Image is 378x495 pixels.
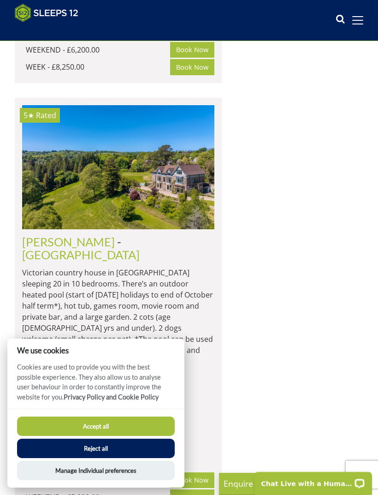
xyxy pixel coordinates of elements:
a: Book Now [170,42,214,58]
span: - [22,235,140,262]
a: Book Now [170,59,214,75]
p: Cookies are used to provide you with the best possible experience. They also allow us to analyse ... [7,362,184,409]
button: Reject all [17,439,175,458]
span: Rated [36,110,56,120]
img: kennard-hall-vacation-holiday-home-devon-sleeps-12.original.jpg [22,105,214,229]
h2: We use cookies [7,346,184,355]
p: Enquire Now [224,477,362,489]
p: Victorian country house in [GEOGRAPHIC_DATA] sleeping 20 in 10 bedrooms. There’s an outdoor heate... [22,267,214,367]
a: Book Now [170,472,214,488]
iframe: LiveChat chat widget [248,466,378,495]
a: Privacy Policy and Cookie Policy [64,393,159,401]
a: 5★ Rated [22,105,214,229]
button: Manage Individual preferences [17,461,175,480]
div: WEEKEND - £6,200.00 [26,44,170,55]
a: [GEOGRAPHIC_DATA] [22,248,140,262]
div: WEEK - £8,250.00 [26,61,170,72]
button: Accept all [17,417,175,436]
span: Kennard Hall has a 5 star rating under the Quality in Tourism Scheme [24,110,34,120]
a: [PERSON_NAME] [22,235,115,249]
img: Sleeps 12 [15,4,78,22]
iframe: Customer reviews powered by Trustpilot [10,28,107,36]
